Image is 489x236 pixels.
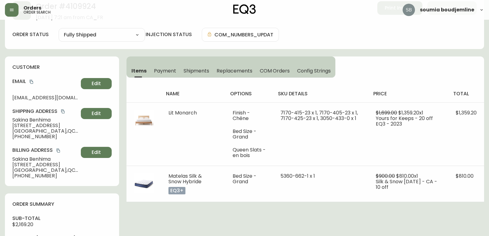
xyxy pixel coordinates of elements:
[23,10,51,14] h5: order search
[12,168,78,173] span: [GEOGRAPHIC_DATA] , QC , H2T 2X7 , CA
[233,129,266,140] li: Bed Size - Grand
[403,4,415,16] img: 83621bfd3c61cadf98040c636303d86a
[12,123,78,128] span: [STREET_ADDRESS]
[12,128,78,134] span: [GEOGRAPHIC_DATA] , QC , H2T 2X7 , CA
[28,79,35,85] button: copy
[55,147,61,154] button: copy
[12,215,112,222] h4: sub-total
[12,108,78,115] h4: Shipping Address
[453,90,479,97] h4: total
[166,90,220,97] h4: name
[134,110,154,130] img: 530a12ab-2c0a-4e8d-8ece-a387aa5b19ef.jpg
[81,108,112,119] button: Edit
[233,147,266,158] li: Queen Slats - en bois
[373,90,443,97] h4: price
[12,134,78,139] span: [PHONE_NUMBER]
[81,78,112,89] button: Edit
[92,110,101,117] span: Edit
[168,109,197,116] span: Lit Monarch
[280,172,315,180] span: 5360-662-1 x 1
[376,172,395,180] span: $900.00
[217,68,252,74] span: Replacements
[376,115,433,127] span: Yours for Keeps - 20 off EQ3 - 2023
[12,31,49,38] label: order status
[12,162,78,168] span: [STREET_ADDRESS]
[12,201,112,208] h4: order summary
[280,109,358,122] span: 7170-415-23 x 1, 7170-405-23 x 1, 7170-425-23 x 1, 3050-433-0 x 1
[297,68,330,74] span: Config Strings
[36,15,103,20] span: [DATE] 7:21 am from CA_FR
[456,172,474,180] span: $810.00
[146,31,192,38] h4: injection status
[420,7,474,12] span: soumia boudjemline
[81,147,112,158] button: Edit
[456,109,477,116] span: $1,359.20
[12,156,78,162] span: Sakina Benhima
[134,173,154,193] img: fbdacd89-95b9-4199-bf44-770516c43caf.jpg
[278,90,363,97] h4: sku details
[60,108,66,114] button: copy
[12,173,78,179] span: [PHONE_NUMBER]
[396,172,418,180] span: $810.00 x 1
[184,68,209,74] span: Shipments
[376,109,397,116] span: $1,699.00
[23,6,41,10] span: Orders
[154,68,176,74] span: Payment
[398,109,423,116] span: $1,359.20 x 1
[168,172,202,185] span: Matelas Silk & Snow Hybride
[12,117,78,123] span: Sakina Benhima
[12,78,78,85] h4: Email
[92,149,101,156] span: Edit
[12,64,112,71] h4: customer
[233,4,256,14] img: logo
[376,178,437,191] span: Silk & Snow [DATE] - CA - 10 off
[12,221,33,228] span: $2,169.20
[12,95,78,101] span: [EMAIL_ADDRESS][DOMAIN_NAME]
[168,187,185,194] p: eq3+
[233,173,266,184] li: Bed Size - Grand
[230,90,268,97] h4: options
[92,80,101,87] span: Edit
[233,110,266,121] li: Finish - Chêne
[12,147,78,154] h4: Billing Address
[260,68,290,74] span: COM Orders
[131,68,147,74] span: Items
